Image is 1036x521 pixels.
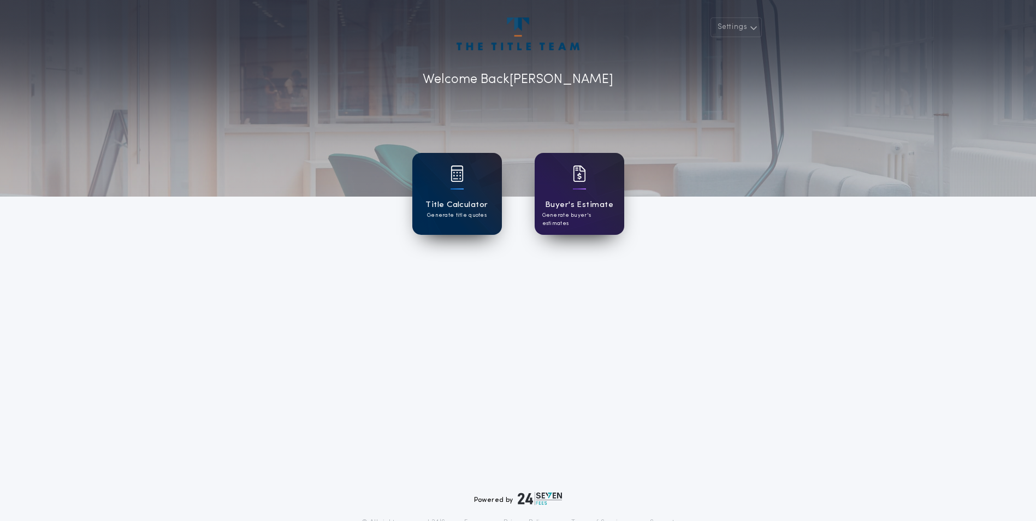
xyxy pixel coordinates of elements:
[427,211,487,220] p: Generate title quotes
[451,165,464,182] img: card icon
[425,199,488,211] h1: Title Calculator
[573,165,586,182] img: card icon
[474,492,563,505] div: Powered by
[535,153,624,235] a: card iconBuyer's EstimateGenerate buyer's estimates
[457,17,579,50] img: account-logo
[545,199,613,211] h1: Buyer's Estimate
[518,492,563,505] img: logo
[412,153,502,235] a: card iconTitle CalculatorGenerate title quotes
[711,17,762,37] button: Settings
[423,70,613,90] p: Welcome Back [PERSON_NAME]
[542,211,617,228] p: Generate buyer's estimates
